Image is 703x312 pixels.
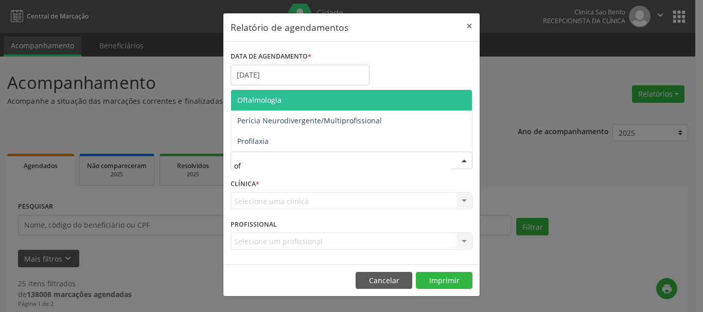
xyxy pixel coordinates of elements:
label: PROFISSIONAL [231,216,277,232]
label: CLÍNICA [231,176,259,192]
button: Cancelar [356,272,412,289]
span: Perícia Neurodivergente/Multiprofissional [237,116,382,125]
h5: Relatório de agendamentos [231,21,348,34]
span: Profilaxia [237,136,269,146]
button: Imprimir [416,272,472,289]
input: Selecione uma data ou intervalo [231,65,370,85]
span: Oftalmologia [237,95,282,105]
input: Seleciona uma especialidade [234,155,451,176]
label: DATA DE AGENDAMENTO [231,49,311,65]
button: Close [459,13,480,39]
